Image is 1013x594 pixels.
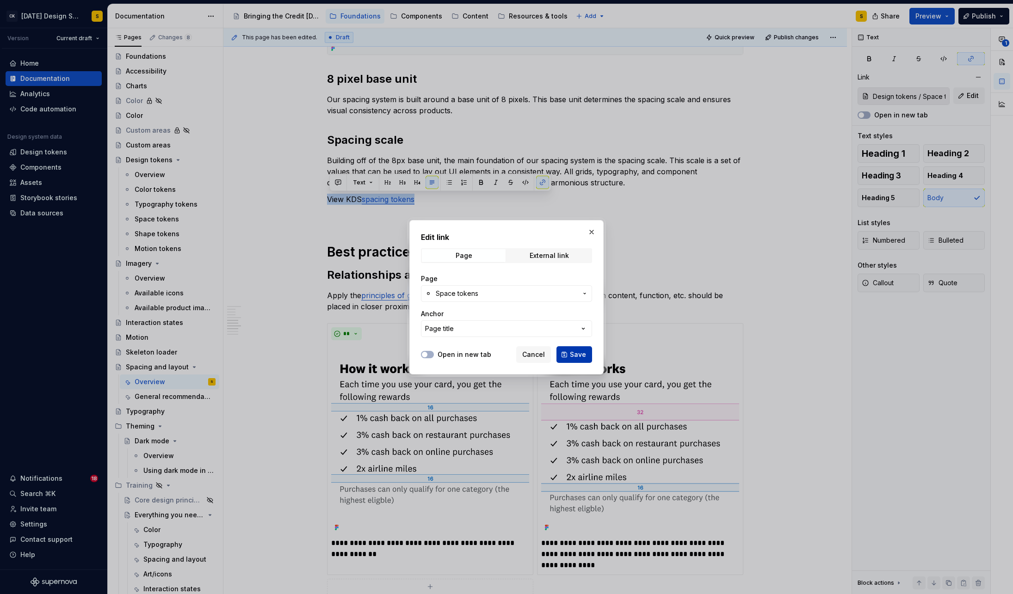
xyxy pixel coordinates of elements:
[530,252,569,259] div: External link
[522,350,545,359] span: Cancel
[421,232,592,243] h2: Edit link
[556,346,592,363] button: Save
[570,350,586,359] span: Save
[456,252,472,259] div: Page
[421,309,444,318] label: Anchor
[516,346,551,363] button: Cancel
[436,289,478,298] span: Space tokens
[421,320,592,337] button: Page title
[438,350,491,359] label: Open in new tab
[421,274,438,283] label: Page
[425,324,454,333] div: Page title
[421,285,592,302] button: Space tokens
